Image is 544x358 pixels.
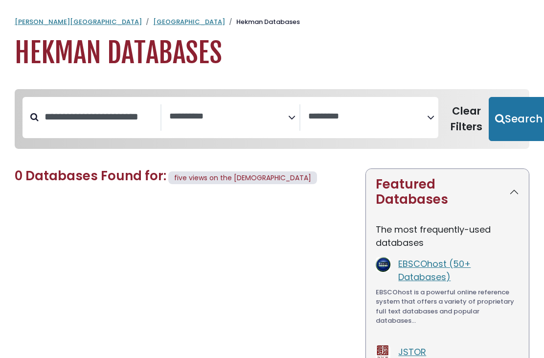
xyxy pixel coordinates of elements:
[15,17,142,26] a: [PERSON_NAME][GEOGRAPHIC_DATA]
[153,17,225,26] a: [GEOGRAPHIC_DATA]
[169,112,288,122] textarea: Search
[308,112,427,122] textarea: Search
[15,167,166,185] span: 0 Databases Found for:
[398,258,471,283] a: EBSCOhost (50+ Databases)
[376,223,519,249] p: The most frequently-used databases
[15,89,529,149] nav: Search filters
[225,17,300,27] li: Hekman Databases
[366,169,529,215] button: Featured Databases
[39,109,160,125] input: Search database by title or keyword
[444,97,489,141] button: Clear Filters
[376,287,519,326] p: EBSCOhost is a powerful online reference system that offers a variety of proprietary full text da...
[15,17,529,27] nav: breadcrumb
[398,346,426,358] a: JSTOR
[15,37,529,70] h1: Hekman Databases
[174,173,311,183] span: five views on the [DEMOGRAPHIC_DATA]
